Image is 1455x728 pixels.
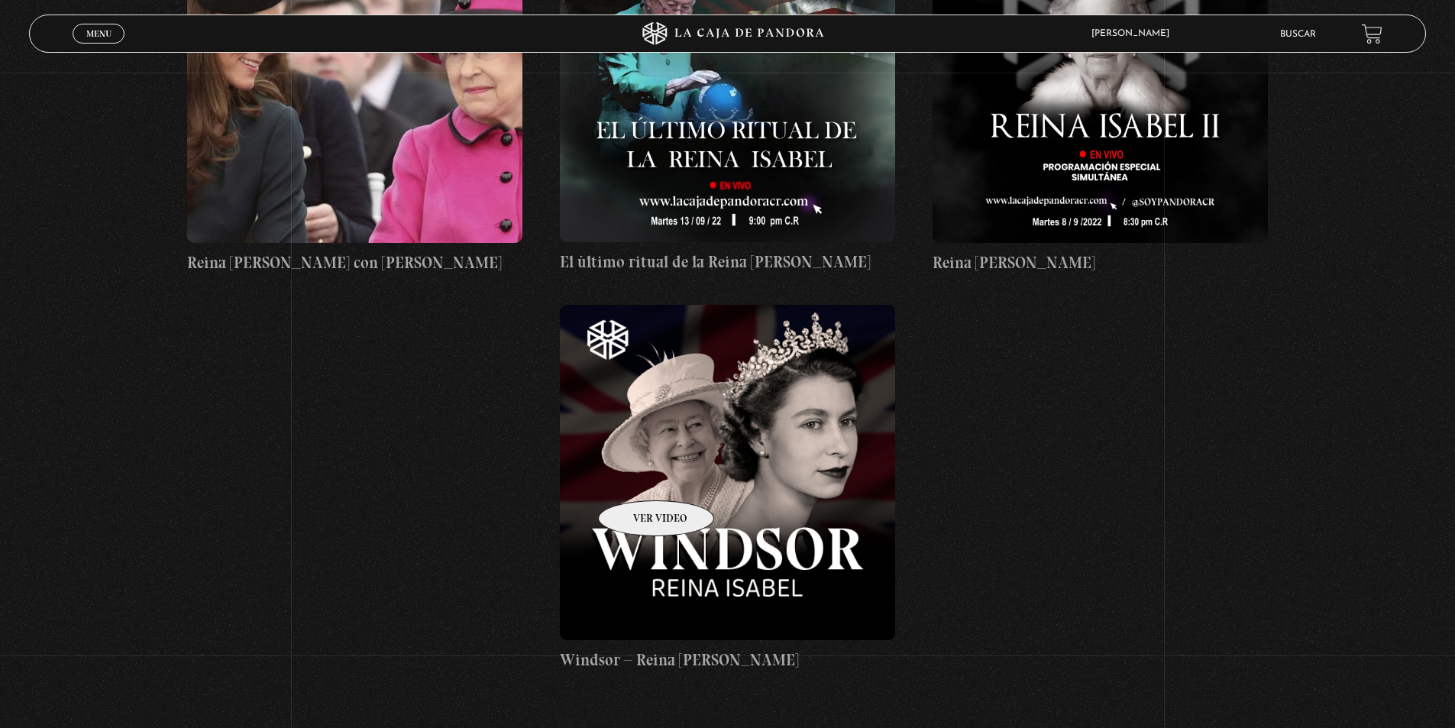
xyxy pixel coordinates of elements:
[86,29,112,38] span: Menu
[933,251,1268,275] h4: Reina [PERSON_NAME]
[1280,30,1316,39] a: Buscar
[560,250,895,274] h4: El último ritual de la Reina [PERSON_NAME]
[1362,24,1382,44] a: View your shopping cart
[81,42,117,53] span: Cerrar
[1084,29,1185,38] span: [PERSON_NAME]
[187,251,522,275] h4: Reina [PERSON_NAME] con [PERSON_NAME]
[560,648,895,672] h4: Windsor – Reina [PERSON_NAME]
[560,305,895,671] a: Windsor – Reina [PERSON_NAME]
